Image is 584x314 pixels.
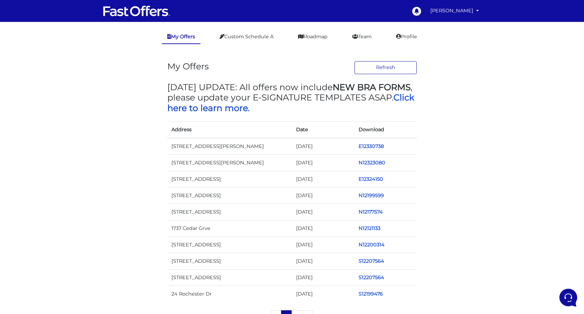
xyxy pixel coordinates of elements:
a: Roadmap [293,30,333,43]
span: Find an Answer [11,96,46,101]
iframe: Customerly Messenger Launcher [558,287,579,308]
td: [STREET_ADDRESS] [167,253,292,270]
input: Search for an Article... [15,110,112,117]
a: Profile [391,30,422,43]
td: [STREET_ADDRESS] [167,237,292,253]
td: [DATE] [292,204,354,220]
a: Click here to learn more. [167,92,414,113]
strong: NEW BRA FORMS [333,82,411,92]
button: Home [5,219,47,235]
td: [DATE] [292,270,354,286]
th: Address [167,121,292,138]
td: [DATE] [292,138,354,155]
a: E12324150 [359,176,383,182]
td: [STREET_ADDRESS][PERSON_NAME] [167,138,292,155]
th: Date [292,121,354,138]
h2: Hello [PERSON_NAME] 👋 [5,5,115,27]
p: Help [106,229,115,235]
td: [DATE] [292,253,354,270]
td: [DATE] [292,154,354,171]
button: Messages [47,219,89,235]
a: Open Help Center [85,96,126,101]
a: N12177574 [359,209,383,215]
td: [STREET_ADDRESS] [167,171,292,187]
p: Home [20,229,32,235]
img: dark [22,49,36,63]
a: E12330738 [359,143,384,149]
h3: My Offers [167,61,209,71]
td: [STREET_ADDRESS] [167,204,292,220]
a: N12121133 [359,225,380,231]
a: [PERSON_NAME] [428,4,482,17]
td: [DATE] [292,220,354,237]
a: S12207564 [359,258,384,264]
button: Refresh [354,61,417,74]
p: Messages [59,229,78,235]
th: Download [354,121,417,138]
td: [DATE] [292,286,354,302]
a: Team [347,30,377,43]
a: My Offers [162,30,200,44]
a: S12207564 [359,274,384,281]
td: [DATE] [292,187,354,204]
a: N12323080 [359,160,385,166]
span: Your Conversations [11,38,55,44]
td: [STREET_ADDRESS] [167,270,292,286]
button: Help [89,219,131,235]
img: dark [11,49,25,63]
td: 1737 Cedar Grve [167,220,292,237]
td: [STREET_ADDRESS][PERSON_NAME] [167,154,292,171]
span: Start a Conversation [49,72,96,78]
a: See all [110,38,126,44]
h3: [DATE] UPDATE: All offers now include , please update your E-SIGNATURE TEMPLATES ASAP. [167,82,417,113]
td: [DATE] [292,171,354,187]
button: Start a Conversation [11,68,126,82]
a: N12199599 [359,192,384,199]
td: [DATE] [292,237,354,253]
a: N12200314 [359,242,385,248]
td: 24 Rochester Dr [167,286,292,302]
a: Custom Schedule A [214,30,279,43]
td: [STREET_ADDRESS] [167,187,292,204]
a: S12199476 [359,291,383,297]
